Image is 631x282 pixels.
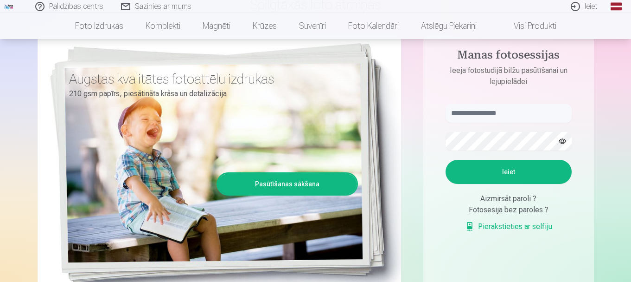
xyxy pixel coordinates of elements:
[436,65,581,87] p: Ieeja fotostudijā bilžu pasūtīšanai un lejupielādei
[488,13,567,39] a: Visi produkti
[134,13,191,39] a: Komplekti
[64,13,134,39] a: Foto izdrukas
[446,160,572,184] button: Ieiet
[69,71,351,87] h3: Augstas kvalitātes fotoattēlu izdrukas
[218,174,357,194] a: Pasūtīšanas sākšana
[436,48,581,65] h4: Manas fotosessijas
[465,221,552,232] a: Pierakstieties ar selfiju
[242,13,288,39] a: Krūzes
[4,4,14,9] img: /fa1
[410,13,488,39] a: Atslēgu piekariņi
[69,87,351,100] p: 210 gsm papīrs, piesātināta krāsa un detalizācija
[446,193,572,204] div: Aizmirsāt paroli ?
[288,13,337,39] a: Suvenīri
[446,204,572,216] div: Fotosesija bez paroles ?
[191,13,242,39] a: Magnēti
[337,13,410,39] a: Foto kalendāri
